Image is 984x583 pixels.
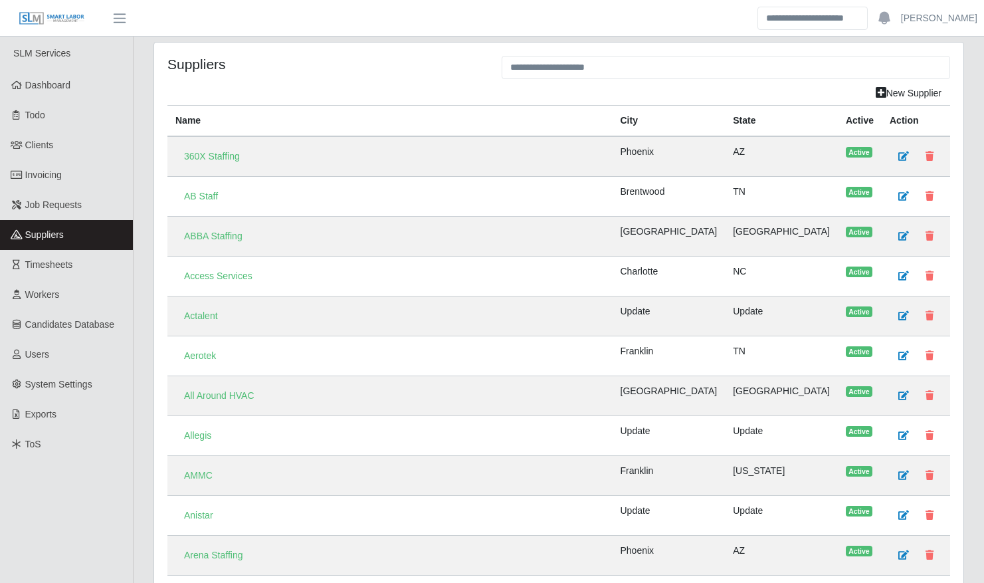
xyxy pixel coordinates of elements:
[838,106,882,137] th: Active
[725,177,838,217] td: TN
[175,384,263,408] a: All Around HVAC
[613,456,726,496] td: Franklin
[175,424,220,447] a: Allegis
[757,7,868,30] input: Search
[725,536,838,576] td: AZ
[725,336,838,376] td: TN
[19,11,85,26] img: SLM Logo
[725,106,838,137] th: State
[175,265,261,288] a: Access Services
[25,409,56,419] span: Exports
[613,217,726,257] td: [GEOGRAPHIC_DATA]
[725,217,838,257] td: [GEOGRAPHIC_DATA]
[25,319,115,330] span: Candidates Database
[846,426,872,437] span: Active
[882,106,950,137] th: Action
[167,106,613,137] th: Name
[725,257,838,296] td: NC
[25,140,54,150] span: Clients
[846,267,872,277] span: Active
[613,376,726,416] td: [GEOGRAPHIC_DATA]
[25,199,82,210] span: Job Requests
[25,349,50,360] span: Users
[25,439,41,449] span: ToS
[13,48,70,58] span: SLM Services
[25,80,71,90] span: Dashboard
[846,346,872,357] span: Active
[613,257,726,296] td: Charlotte
[175,185,227,208] a: AB Staff
[175,145,248,168] a: 360X Staffing
[613,416,726,456] td: Update
[613,536,726,576] td: Phoenix
[175,464,221,487] a: AMMC
[725,136,838,177] td: AZ
[725,456,838,496] td: [US_STATE]
[175,504,222,527] a: Anistar
[25,259,73,270] span: Timesheets
[725,496,838,536] td: Update
[613,136,726,177] td: Phoenix
[25,379,92,390] span: System Settings
[25,170,62,180] span: Invoicing
[846,147,872,158] span: Active
[846,466,872,477] span: Active
[613,177,726,217] td: Brentwood
[867,82,950,105] a: New Supplier
[846,306,872,317] span: Active
[725,416,838,456] td: Update
[613,296,726,336] td: Update
[725,376,838,416] td: [GEOGRAPHIC_DATA]
[175,304,227,328] a: Actalent
[846,187,872,197] span: Active
[901,11,977,25] a: [PERSON_NAME]
[175,225,251,248] a: ABBA Staffing
[846,506,872,517] span: Active
[25,110,45,120] span: Todo
[846,227,872,237] span: Active
[175,344,225,368] a: Aerotek
[613,106,726,137] th: City
[846,546,872,556] span: Active
[613,496,726,536] td: Update
[167,56,482,72] h4: Suppliers
[613,336,726,376] td: Franklin
[846,386,872,397] span: Active
[725,296,838,336] td: Update
[175,544,251,567] a: Arena Staffing
[25,289,60,300] span: Workers
[25,229,64,240] span: Suppliers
